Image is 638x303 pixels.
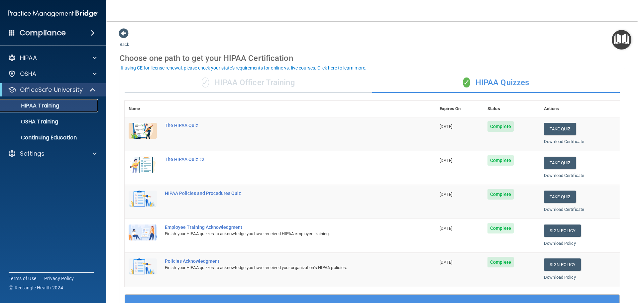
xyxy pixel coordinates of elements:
p: OSHA [20,70,37,78]
span: [DATE] [440,158,452,163]
a: Download Certificate [544,139,584,144]
span: [DATE] [440,226,452,231]
span: Complete [487,121,514,132]
div: The HIPAA Quiz #2 [165,157,402,162]
div: HIPAA Quizzes [372,73,620,93]
a: Download Policy [544,241,576,246]
div: Employee Training Acknowledgment [165,225,402,230]
p: HIPAA Training [4,102,59,109]
span: ✓ [463,77,470,87]
span: Complete [487,257,514,267]
th: Name [125,101,161,117]
a: Sign Policy [544,225,581,237]
p: HIPAA [20,54,37,62]
a: HIPAA [8,54,97,62]
th: Status [483,101,540,117]
button: Take Quiz [544,123,576,135]
span: Complete [487,223,514,233]
a: OfficeSafe University [8,86,96,94]
a: Settings [8,150,97,158]
button: If using CE for license renewal, please check your state's requirements for online vs. live cours... [120,65,368,71]
a: Download Certificate [544,207,584,212]
span: [DATE] [440,124,452,129]
iframe: Drift Widget Chat Controller [523,256,630,282]
div: Policies Acknowledgment [165,258,402,264]
span: [DATE] [440,192,452,197]
div: Finish your HIPAA quizzes to acknowledge you have received HIPAA employee training. [165,230,402,238]
button: Take Quiz [544,157,576,169]
a: OSHA [8,70,97,78]
th: Expires On [436,101,483,117]
div: If using CE for license renewal, please check your state's requirements for online vs. live cours... [121,66,367,70]
button: Open Resource Center [612,30,631,50]
th: Actions [540,101,620,117]
img: PMB logo [8,7,98,20]
a: Back [120,34,129,47]
span: Ⓒ Rectangle Health 2024 [9,284,63,291]
p: Continuing Education [4,134,95,141]
p: OSHA Training [4,118,58,125]
p: Settings [20,150,45,158]
span: Complete [487,189,514,200]
div: HIPAA Policies and Procedures Quiz [165,191,402,196]
a: Privacy Policy [44,275,74,282]
span: Complete [487,155,514,166]
div: The HIPAA Quiz [165,123,402,128]
a: Terms of Use [9,275,36,282]
div: HIPAA Officer Training [125,73,372,93]
div: Choose one path to get your HIPAA Certification [120,49,625,68]
a: Download Certificate [544,173,584,178]
span: ✓ [202,77,209,87]
h4: Compliance [20,28,66,38]
div: Finish your HIPAA quizzes to acknowledge you have received your organization’s HIPAA policies. [165,264,402,272]
button: Take Quiz [544,191,576,203]
span: [DATE] [440,260,452,265]
p: OfficeSafe University [20,86,83,94]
